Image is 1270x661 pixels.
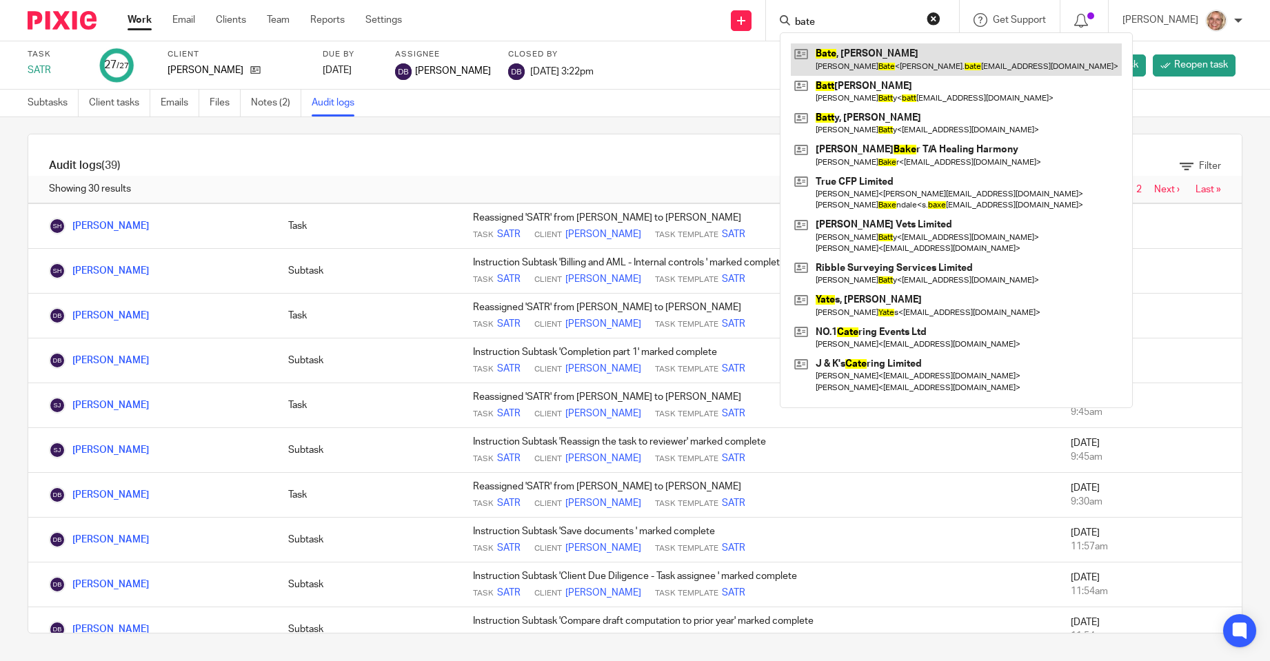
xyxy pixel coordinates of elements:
[459,294,1056,338] td: Reassigned 'SATR' from [PERSON_NAME] to [PERSON_NAME]
[1057,338,1242,383] td: [DATE]
[459,383,1056,428] td: Reassigned 'SATR' from [PERSON_NAME] to [PERSON_NAME]
[28,11,97,30] img: Pixie
[993,15,1046,25] span: Get Support
[1071,405,1228,419] div: 9:45am
[565,362,641,376] a: [PERSON_NAME]
[365,13,402,27] a: Settings
[655,633,718,644] span: Task Template
[497,541,521,555] a: SATR
[49,263,65,279] img: Sarah Holmes
[530,66,594,76] span: [DATE] 3:22pm
[459,518,1056,562] td: Instruction Subtask 'Save documents ' marked complete
[473,633,494,644] span: Task
[565,631,641,644] a: [PERSON_NAME]
[459,428,1056,473] td: Instruction Subtask 'Reassign the task to reviewer' marked complete
[274,294,459,338] td: Task
[274,562,459,607] td: Subtask
[722,541,745,555] a: SATR
[722,362,745,376] a: SATR
[323,63,378,77] div: [DATE]
[1196,185,1221,194] a: Last »
[49,311,149,321] a: [PERSON_NAME]
[310,13,345,27] a: Reports
[117,62,129,70] small: /27
[49,266,149,276] a: [PERSON_NAME]
[497,407,521,420] a: SATR
[49,621,65,638] img: Duncan O&#39;Brien
[1071,540,1228,553] div: 11:57am
[722,496,745,510] a: SATR
[473,588,494,599] span: Task
[210,90,241,116] a: Files
[28,63,83,77] div: SATR
[497,496,521,510] a: SATR
[927,12,940,26] button: Clear
[1057,518,1242,562] td: [DATE]
[497,227,521,241] a: SATR
[473,364,494,375] span: Task
[1057,607,1242,652] td: [DATE]
[565,586,641,600] a: [PERSON_NAME]
[49,624,149,634] a: [PERSON_NAME]
[274,249,459,294] td: Subtask
[497,451,521,465] a: SATR
[49,400,149,410] a: [PERSON_NAME]
[722,586,745,600] a: SATR
[49,356,149,365] a: [PERSON_NAME]
[28,49,83,60] label: Task
[1057,294,1242,338] td: [DATE]
[534,588,562,599] span: Client
[49,535,149,545] a: [PERSON_NAME]
[274,473,459,518] td: Task
[251,90,301,116] a: Notes (2)
[1118,184,1221,195] nav: pager
[1071,271,1228,285] div: 9:12am
[655,319,718,330] span: Task Template
[415,64,491,78] span: [PERSON_NAME]
[473,409,494,420] span: Task
[1057,473,1242,518] td: [DATE]
[274,338,459,383] td: Subtask
[565,451,641,465] a: [PERSON_NAME]
[497,362,521,376] a: SATR
[722,317,745,331] a: SATR
[655,498,718,509] span: Task Template
[49,218,65,234] img: Sarah Holmes
[267,13,290,27] a: Team
[49,307,65,324] img: Duncan O&#39;Brien
[395,49,491,60] label: Assignee
[473,319,494,330] span: Task
[49,397,65,414] img: Suzanne Jones
[168,63,243,77] p: [PERSON_NAME]
[497,586,521,600] a: SATR
[1071,450,1228,464] div: 9:45am
[1057,249,1242,294] td: [DATE]
[49,352,65,369] img: Duncan O&#39;Brien
[1071,495,1228,509] div: 9:30am
[459,249,1056,294] td: Instruction Subtask 'Billing and AML - Internal controls ' marked complete
[534,230,562,241] span: Client
[565,317,641,331] a: [PERSON_NAME]
[459,338,1056,383] td: Instruction Subtask 'Completion part 1' marked complete
[49,490,149,500] a: [PERSON_NAME]
[49,531,65,548] img: Duncan O&#39;Brien
[161,90,199,116] a: Emails
[722,451,745,465] a: SATR
[49,182,131,196] span: Showing 30 results
[1071,316,1228,329] div: 5:15pm
[722,631,745,644] a: SATR
[1071,629,1228,643] div: 11:54am
[534,633,562,644] span: Client
[104,57,129,73] div: 27
[534,319,562,330] span: Client
[534,454,562,465] span: Client
[1071,360,1228,374] div: 5:14pm
[168,49,305,60] label: Client
[534,274,562,285] span: Client
[794,17,918,29] input: Search
[534,543,562,554] span: Client
[497,317,521,331] a: SATR
[274,383,459,428] td: Task
[508,63,525,80] img: svg%3E
[49,445,149,455] a: [PERSON_NAME]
